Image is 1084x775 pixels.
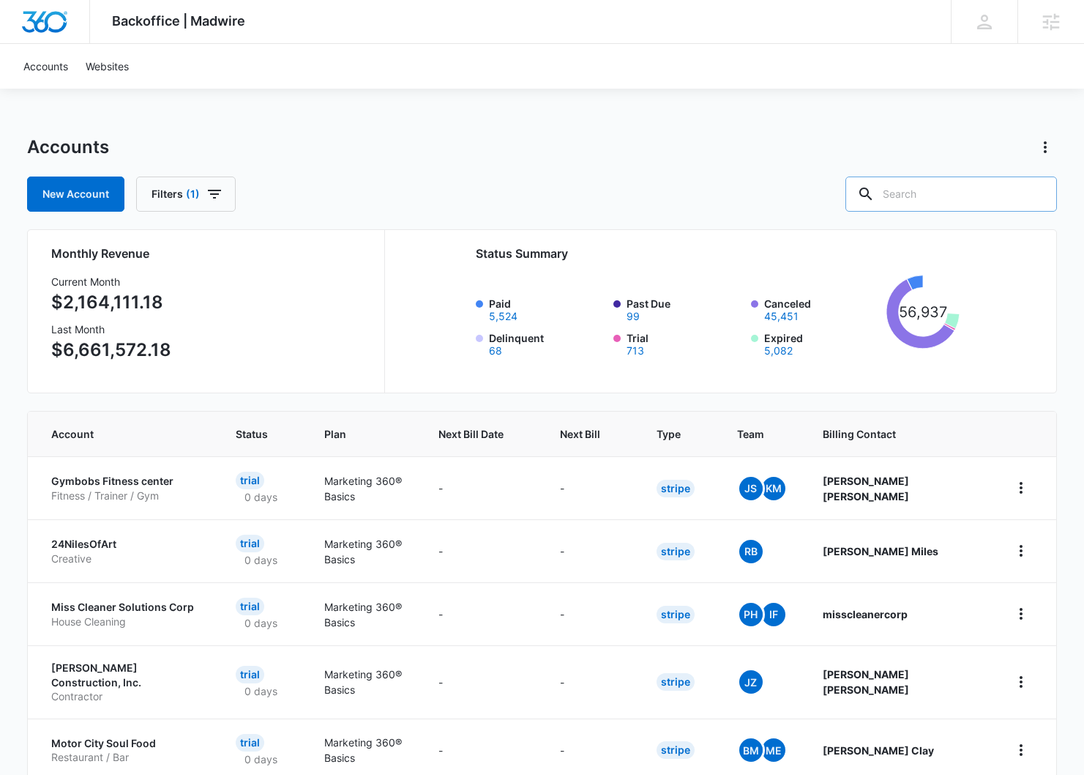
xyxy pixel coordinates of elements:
[1009,539,1033,563] button: home
[762,738,785,762] span: ME
[739,477,763,500] span: JS
[489,346,502,356] button: Delinquent
[764,346,793,356] button: Expired
[739,738,763,762] span: BM
[657,606,695,623] div: Stripe
[542,456,639,519] td: -
[823,545,938,557] strong: [PERSON_NAME] Miles
[51,289,171,316] p: $2,164,111.18
[51,426,179,442] span: Account
[762,477,785,500] span: KM
[627,330,742,356] label: Trial
[823,475,909,503] strong: [PERSON_NAME] [PERSON_NAME]
[421,582,542,645] td: -
[51,245,367,262] h2: Monthly Revenue
[51,736,201,765] a: Motor City Soul FoodRestaurant / Bar
[764,330,880,356] label: Expired
[236,683,286,699] p: 0 days
[542,645,639,719] td: -
[236,489,286,505] p: 0 days
[764,311,799,322] button: Canceled
[236,426,268,442] span: Status
[324,667,403,697] p: Marketing 360® Basics
[51,736,201,751] p: Motor City Soul Food
[51,489,201,503] p: Fitness / Trainer / Gym
[324,599,403,630] p: Marketing 360® Basics
[542,582,639,645] td: -
[236,666,264,683] div: Trial
[489,330,605,356] label: Delinquent
[236,752,286,767] p: 0 days
[421,456,542,519] td: -
[27,136,109,158] h1: Accounts
[112,13,245,29] span: Backoffice | Madwire
[236,734,264,752] div: Trial
[51,337,171,363] p: $6,661,572.18
[476,245,960,262] h2: Status Summary
[15,44,77,89] a: Accounts
[51,600,201,628] a: Miss Cleaner Solutions CorpHouse Cleaning
[324,473,403,504] p: Marketing 360® Basics
[77,44,138,89] a: Websites
[737,426,766,442] span: Team
[739,540,763,563] span: RB
[51,474,201,489] p: Gymbobs Fitness center
[845,177,1057,212] input: Search
[739,670,763,694] span: JZ
[324,735,403,765] p: Marketing 360® Basics
[1009,476,1033,500] button: home
[236,598,264,615] div: Trial
[421,519,542,582] td: -
[1009,738,1033,762] button: home
[764,296,880,322] label: Canceled
[657,426,681,442] span: Type
[1009,602,1033,626] button: home
[186,189,200,199] span: (1)
[324,426,403,442] span: Plan
[489,311,517,322] button: Paid
[627,296,742,322] label: Past Due
[657,543,695,560] div: Stripe
[657,673,695,691] div: Stripe
[51,689,201,704] p: Contractor
[898,303,947,321] tspan: 56,937
[51,552,201,566] p: Creative
[657,480,695,497] div: Stripe
[823,608,908,620] strong: misscleanercorp
[236,615,286,631] p: 0 days
[1009,670,1033,694] button: home
[51,322,171,337] h3: Last Month
[1033,136,1057,159] button: Actions
[560,426,600,442] span: Next Bill
[489,296,605,322] label: Paid
[51,537,201,566] a: 24NilesOfArtCreative
[236,472,264,489] div: Trial
[51,474,201,503] a: Gymbobs Fitness centerFitness / Trainer / Gym
[136,177,236,212] button: Filters(1)
[421,645,542,719] td: -
[51,537,201,552] p: 24NilesOfArt
[657,741,695,759] div: Stripe
[438,426,504,442] span: Next Bill Date
[627,346,644,356] button: Trial
[823,668,909,696] strong: [PERSON_NAME] [PERSON_NAME]
[823,744,934,757] strong: [PERSON_NAME] Clay
[51,661,201,704] a: [PERSON_NAME] Construction, Inc.Contractor
[762,603,785,626] span: IF
[51,600,201,615] p: Miss Cleaner Solutions Corp
[51,615,201,629] p: House Cleaning
[236,535,264,552] div: Trial
[51,750,201,765] p: Restaurant / Bar
[542,519,639,582] td: -
[823,426,974,442] span: Billing Contact
[51,274,171,289] h3: Current Month
[739,603,763,626] span: PH
[324,536,403,567] p: Marketing 360® Basics
[51,661,201,689] p: [PERSON_NAME] Construction, Inc.
[627,311,640,322] button: Past Due
[236,552,286,568] p: 0 days
[27,177,124,212] a: New Account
